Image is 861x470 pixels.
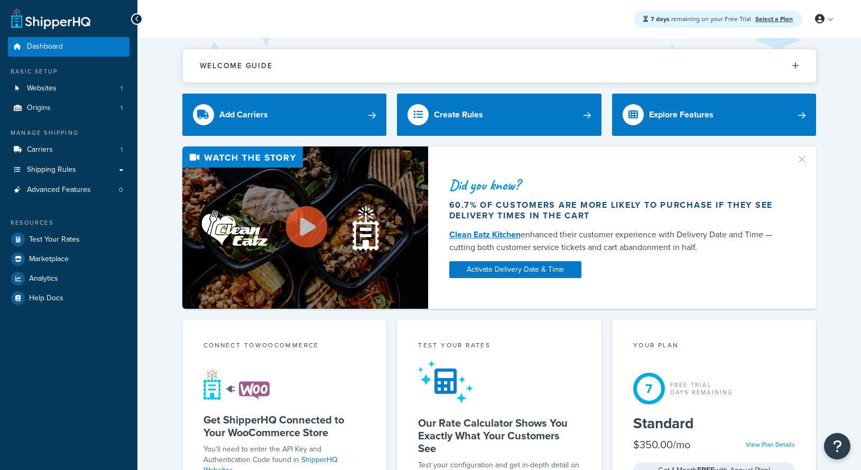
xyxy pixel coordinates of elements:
a: Clean Eatz Kitchen [449,228,521,241]
li: Carriers [8,140,129,160]
a: Shipping Rules [8,160,129,180]
h5: Standard [633,415,795,432]
li: Websites [8,79,129,98]
a: Advanced Features0 [8,180,129,200]
a: Select a Plan [755,14,793,24]
a: Dashboard [8,37,129,57]
a: Test Your Rates [8,230,129,249]
span: Websites [27,84,57,93]
h5: Get ShipperHQ Connected to Your WooCommerce Store [203,413,366,439]
div: Basic Setup [8,67,129,76]
li: Origins [8,98,129,118]
div: 60.7% of customers are more likely to purchase if they see delivery times in the cart [449,200,783,221]
strong: 7 days [651,14,670,24]
button: Open Resource Center [824,433,850,459]
span: Marketplace [29,255,69,264]
li: Advanced Features [8,180,129,200]
div: Add Carriers [219,107,268,122]
a: Analytics [8,269,129,288]
a: Explore Features [612,94,817,136]
div: Your Plan [633,340,795,353]
a: Carriers1 [8,140,129,160]
span: Analytics [29,274,58,283]
span: Test Your Rates [29,235,80,244]
div: 7 [633,373,665,404]
span: Origins [27,104,51,113]
a: Help Docs [8,289,129,308]
div: Connect to WooCommerce [203,340,366,353]
a: Add Carriers [182,94,387,136]
div: Test your rates [418,340,580,353]
div: enhanced their customer experience with Delivery Date and Time — cutting both customer service ti... [449,228,783,254]
div: Did you know? [449,178,783,192]
a: Origins1 [8,98,129,118]
span: 1 [121,84,123,93]
div: Free Trial Days Remaining [670,381,734,396]
a: Marketplace [8,250,129,269]
div: Manage Shipping [8,128,129,137]
span: 1 [121,104,123,113]
img: Video thumbnail [182,146,428,309]
span: remaining on your Free Trial [651,14,753,24]
a: Create Rules [397,94,601,136]
span: Advanced Features [27,186,91,195]
img: connect-shq-woo-43c21eb1.svg [203,368,270,400]
a: Websites1 [8,79,129,98]
span: 0 [119,186,123,195]
span: Dashboard [27,42,63,51]
span: Carriers [27,145,53,154]
div: Create Rules [434,107,483,122]
button: Welcome Guide [183,49,816,82]
h2: Welcome Guide [200,62,273,70]
a: View Plan Details [746,440,795,449]
div: $350.00/mo [633,437,690,452]
span: Shipping Rules [27,165,76,174]
span: Help Docs [29,294,63,303]
h5: Our Rate Calculator Shows You Exactly What Your Customers See [418,417,580,455]
div: Explore Features [649,107,714,122]
span: 1 [121,145,123,154]
div: Resources [8,218,129,227]
a: Activate Delivery Date & Time [449,261,581,278]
